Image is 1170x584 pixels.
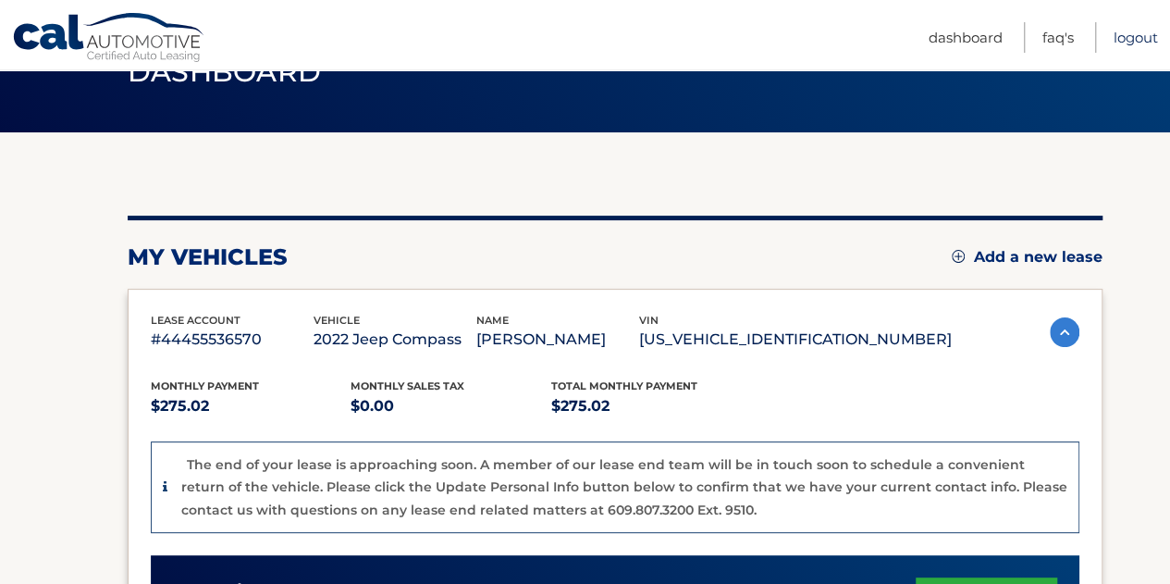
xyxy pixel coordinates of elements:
a: Dashboard [929,22,1003,53]
span: vehicle [314,314,360,327]
span: vin [639,314,659,327]
p: #44455536570 [151,327,314,353]
img: add.svg [952,250,965,263]
span: Total Monthly Payment [551,379,697,392]
p: 2022 Jeep Compass [314,327,476,353]
a: Cal Automotive [12,12,206,66]
a: Logout [1114,22,1158,53]
span: lease account [151,314,240,327]
p: $275.02 [551,393,752,419]
h2: my vehicles [128,243,288,271]
span: Monthly sales Tax [351,379,464,392]
a: FAQ's [1042,22,1074,53]
p: [US_VEHICLE_IDENTIFICATION_NUMBER] [639,327,952,353]
a: Add a new lease [952,248,1102,267]
span: Dashboard [128,55,322,89]
p: $275.02 [151,393,351,419]
p: $0.00 [351,393,551,419]
p: [PERSON_NAME] [476,327,639,353]
p: The end of your lease is approaching soon. A member of our lease end team will be in touch soon t... [181,456,1067,518]
span: name [476,314,509,327]
img: accordion-active.svg [1050,317,1079,347]
span: Monthly Payment [151,379,259,392]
